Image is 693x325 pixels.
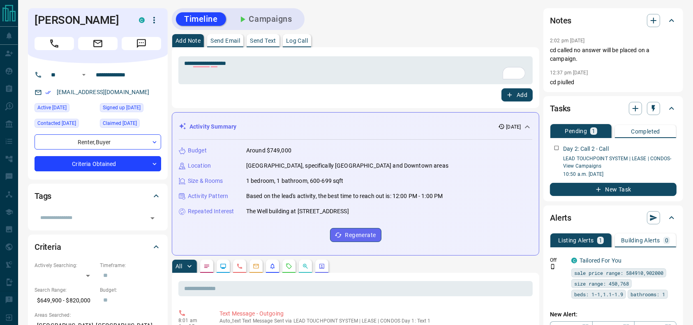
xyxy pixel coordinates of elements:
div: Notes [550,11,677,30]
p: [DATE] [506,123,521,131]
span: Call [35,37,74,50]
p: 10:50 a.m. [DATE] [563,171,677,178]
button: Regenerate [330,228,381,242]
svg: Requests [286,263,292,270]
div: Criteria Obtained [35,156,161,171]
span: Signed up [DATE] [103,104,141,112]
p: 12:37 pm [DATE] [550,70,588,76]
p: 1 [599,237,602,243]
p: Log Call [286,38,308,44]
span: Message [122,37,161,50]
svg: Lead Browsing Activity [220,263,226,270]
p: Around $749,000 [246,146,291,155]
span: Claimed [DATE] [103,119,137,127]
div: Tags [35,186,161,206]
span: Active [DATE] [37,104,67,112]
p: Areas Searched: [35,311,161,319]
p: Actively Searching: [35,262,96,269]
p: cd called no answer will be placed on a campaign. [550,46,677,63]
div: Mon Aug 11 2025 [35,103,96,115]
div: Renter , Buyer [35,134,161,150]
p: Building Alerts [621,237,660,243]
p: Send Email [210,38,240,44]
p: Add Note [176,38,201,44]
div: Alerts [550,208,677,228]
svg: Agent Actions [319,263,325,270]
p: The Well building at [STREET_ADDRESS] [246,207,349,216]
p: Completed [631,129,660,134]
button: Open [147,212,158,224]
span: sale price range: 584910,902000 [574,269,663,277]
p: 1 bedroom, 1 bathroom, 600-699 sqft [246,177,344,185]
a: LEAD TOUCHPOINT SYSTEM | LEASE | CONDOS- View Campaigns [563,156,672,169]
p: Budget: [100,286,161,294]
p: 1 [592,128,595,134]
svg: Calls [236,263,243,270]
p: Location [188,161,211,170]
p: Text Message Sent via LEAD TOUCHPOINT SYSTEM | LEASE | CONDOS Day 1: Text 1 [219,318,529,324]
button: Add [501,88,533,101]
p: 2:02 pm [DATE] [550,38,585,44]
svg: Opportunities [302,263,309,270]
div: condos.ca [571,258,577,263]
a: Tailored For You [580,257,621,264]
svg: Email Verified [45,90,51,95]
p: [GEOGRAPHIC_DATA], specifically [GEOGRAPHIC_DATA] and Downtown areas [246,161,448,170]
h1: [PERSON_NAME] [35,14,127,27]
p: Off [550,256,566,264]
p: Activity Pattern [188,192,228,201]
div: Tasks [550,99,677,118]
button: Timeline [176,12,226,26]
button: Open [79,70,89,80]
p: Send Text [250,38,276,44]
svg: Notes [203,263,210,270]
span: bathrooms: 1 [631,290,665,298]
p: Repeated Interest [188,207,234,216]
p: Pending [565,128,587,134]
svg: Emails [253,263,259,270]
p: $649,900 - $820,000 [35,294,96,307]
svg: Listing Alerts [269,263,276,270]
p: 8:01 am [178,318,207,323]
span: Contacted [DATE] [37,119,76,127]
p: cd piulled [550,78,677,87]
button: Campaigns [229,12,300,26]
div: Criteria [35,237,161,257]
p: Search Range: [35,286,96,294]
h2: Tasks [550,102,571,115]
h2: Notes [550,14,571,27]
svg: Push Notification Only [550,264,556,270]
h2: Criteria [35,240,61,254]
p: Listing Alerts [558,237,594,243]
p: Budget [188,146,207,155]
span: size range: 450,768 [574,279,629,288]
p: Timeframe: [100,262,161,269]
p: 0 [665,237,668,243]
div: Mon Aug 11 2025 [100,119,161,130]
p: Day 2: Call 2 - Call [563,145,609,153]
h2: Tags [35,189,51,203]
p: Based on the lead's activity, the best time to reach out is: 12:00 PM - 1:00 PM [246,192,443,201]
p: Activity Summary [189,122,236,131]
textarea: To enrich screen reader interactions, please activate Accessibility in Grammarly extension settings [184,60,527,81]
h2: Alerts [550,211,571,224]
div: condos.ca [139,17,145,23]
p: New Alert: [550,310,677,319]
span: auto_text [219,318,241,324]
span: beds: 1-1,1.1-1.9 [574,290,623,298]
a: [EMAIL_ADDRESS][DOMAIN_NAME] [57,89,150,95]
p: All [176,263,182,269]
button: New Task [550,183,677,196]
span: Email [78,37,118,50]
div: Mon Aug 11 2025 [35,119,96,130]
div: Mon Aug 11 2025 [100,103,161,115]
p: Text Message - Outgoing [219,309,529,318]
div: Activity Summary[DATE] [179,119,532,134]
p: Size & Rooms [188,177,223,185]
